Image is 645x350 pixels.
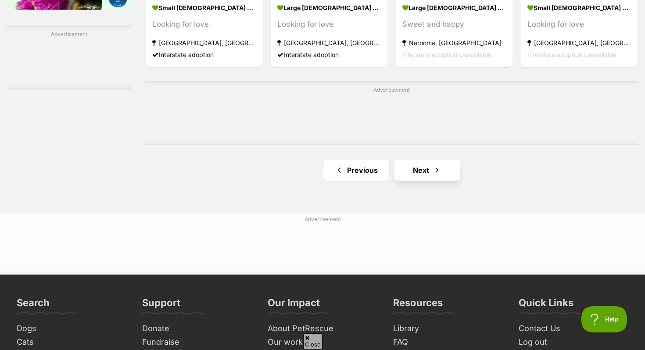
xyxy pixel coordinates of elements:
[527,51,616,58] span: Interstate adoption unavailable
[393,296,443,314] h3: Resources
[13,336,130,349] a: Cats
[264,322,381,336] a: About PetRescue
[277,1,381,14] strong: large [DEMOGRAPHIC_DATA] Dog
[152,18,256,30] div: Looking for love
[519,296,573,314] h3: Quick Links
[390,336,506,349] a: FAQ
[527,1,631,14] strong: small [DEMOGRAPHIC_DATA] Dog
[581,306,627,332] iframe: Help Scout Beacon - Open
[145,160,638,181] nav: Pagination
[7,25,132,89] div: Advertisement
[527,18,631,30] div: Looking for love
[402,51,491,58] span: Interstate adoption unavailable
[13,322,130,336] a: Dogs
[277,18,381,30] div: Looking for love
[152,49,256,61] div: Interstate adoption
[277,49,381,61] div: Interstate adoption
[515,322,632,336] a: Contact Us
[268,296,320,314] h3: Our Impact
[17,296,50,314] h3: Search
[402,1,506,14] strong: large [DEMOGRAPHIC_DATA] Dog
[402,18,506,30] div: Sweet and happy
[139,336,255,349] a: Fundraise
[515,336,632,349] a: Log out
[277,37,381,49] strong: [GEOGRAPHIC_DATA], [GEOGRAPHIC_DATA]
[139,322,255,336] a: Donate
[527,37,631,49] strong: [GEOGRAPHIC_DATA], [GEOGRAPHIC_DATA]
[152,1,256,14] strong: small [DEMOGRAPHIC_DATA] Dog
[303,333,322,349] span: Close
[145,81,638,145] div: Advertisement
[264,336,381,349] a: Our work
[142,296,180,314] h3: Support
[323,160,389,181] a: Previous page
[390,322,506,336] a: Library
[394,160,460,181] a: Next page
[402,37,506,49] strong: Narooma, [GEOGRAPHIC_DATA]
[152,37,256,49] strong: [GEOGRAPHIC_DATA], [GEOGRAPHIC_DATA]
